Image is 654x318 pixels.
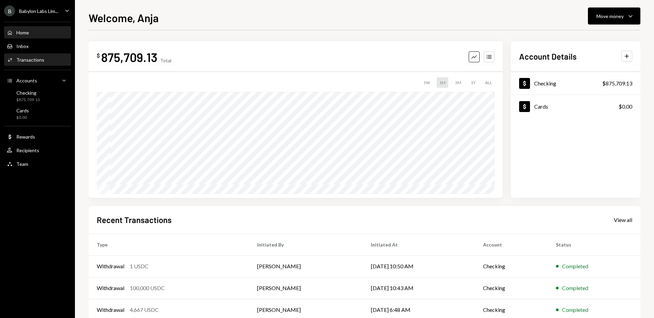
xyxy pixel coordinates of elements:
[4,5,15,16] div: B
[101,49,157,65] div: 875,709.13
[363,255,475,277] td: [DATE] 10:50 AM
[4,53,71,66] a: Transactions
[614,216,632,223] a: View all
[534,80,556,86] div: Checking
[16,108,29,113] div: Cards
[4,88,71,104] a: Checking$875,709.13
[16,161,28,167] div: Team
[19,8,58,14] div: Babylon Labs Lim...
[16,78,37,83] div: Accounts
[89,11,159,25] h1: Welcome, Anja
[511,72,640,95] a: Checking$875,709.13
[249,255,363,277] td: [PERSON_NAME]
[4,74,71,86] a: Accounts
[562,306,588,314] div: Completed
[89,234,249,255] th: Type
[452,77,464,88] div: 3M
[468,77,478,88] div: 1Y
[97,214,172,225] h2: Recent Transactions
[16,134,35,140] div: Rewards
[588,7,640,25] button: Move money
[475,255,548,277] td: Checking
[363,277,475,299] td: [DATE] 10:43 AM
[16,30,29,35] div: Home
[421,77,433,88] div: 1W
[16,90,40,96] div: Checking
[97,306,124,314] div: Withdrawal
[249,277,363,299] td: [PERSON_NAME]
[249,234,363,255] th: Initiated By
[4,158,71,170] a: Team
[97,52,100,59] div: $
[534,103,548,110] div: Cards
[562,284,588,292] div: Completed
[475,234,548,255] th: Account
[16,43,29,49] div: Inbox
[511,95,640,118] a: Cards$0.00
[482,77,495,88] div: ALL
[4,26,71,38] a: Home
[97,284,124,292] div: Withdrawal
[562,262,588,270] div: Completed
[97,262,124,270] div: Withdrawal
[548,234,640,255] th: Status
[16,57,44,63] div: Transactions
[130,306,159,314] div: 4,667 USDC
[519,51,577,62] h2: Account Details
[4,144,71,156] a: Recipients
[16,115,29,121] div: $0.00
[160,58,171,63] div: Total
[475,277,548,299] td: Checking
[130,284,165,292] div: 100,000 USDC
[130,262,149,270] div: 1 USDC
[16,147,39,153] div: Recipients
[619,102,632,111] div: $0.00
[614,217,632,223] div: View all
[4,106,71,122] a: Cards$0.00
[16,97,40,103] div: $875,709.13
[4,130,71,143] a: Rewards
[437,77,448,88] div: 1M
[596,13,624,20] div: Move money
[602,79,632,88] div: $875,709.13
[363,234,475,255] th: Initiated At
[4,40,71,52] a: Inbox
